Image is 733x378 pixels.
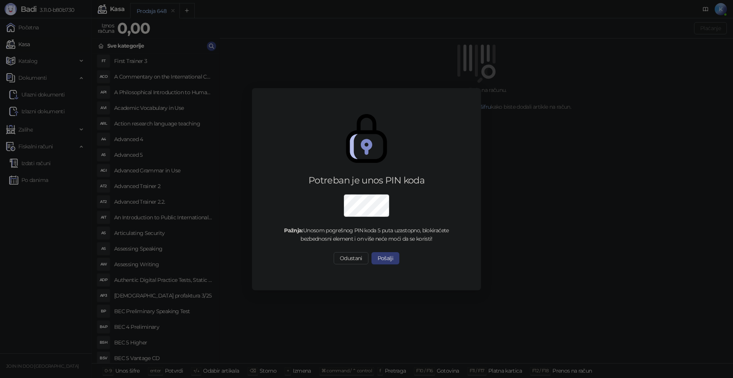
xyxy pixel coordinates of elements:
[284,227,303,234] strong: Pažnja:
[273,226,460,243] div: Unosom pogrešnog PIN koda 5 puta uzastopno, blokiraćete bezbednosni element i on više neće moći d...
[342,114,391,163] img: secure.svg
[273,174,460,187] div: Potreban je unos PIN koda
[371,252,400,264] button: Pošalji
[334,252,368,264] button: Odustani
